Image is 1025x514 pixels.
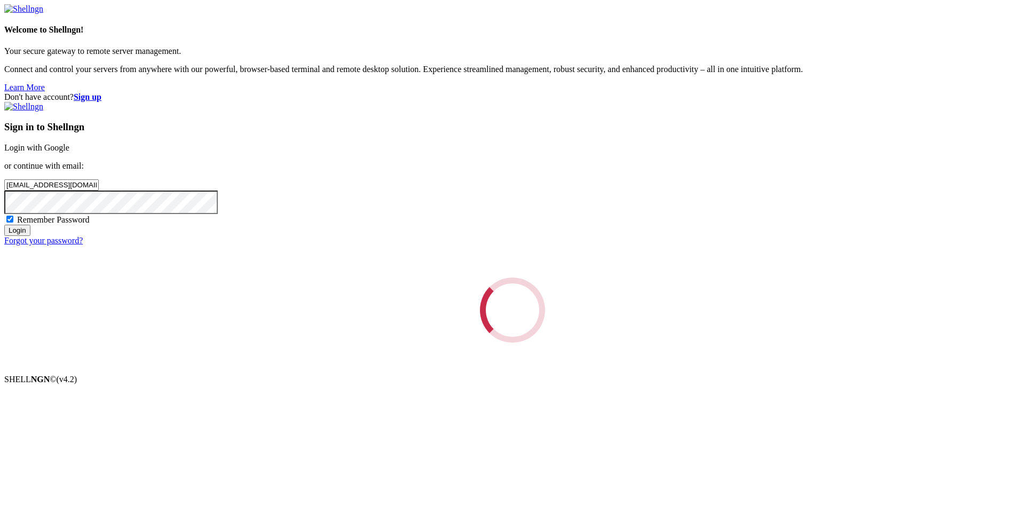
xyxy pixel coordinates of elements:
[57,375,77,384] span: 4.2.0
[4,225,30,236] input: Login
[4,236,83,245] a: Forgot your password?
[4,92,1021,102] div: Don't have account?
[4,161,1021,171] p: or continue with email:
[4,179,99,191] input: Email address
[4,143,69,152] a: Login with Google
[4,65,1021,74] p: Connect and control your servers from anywhere with our powerful, browser-based terminal and remo...
[74,92,101,101] a: Sign up
[4,375,77,384] span: SHELL ©
[4,46,1021,56] p: Your secure gateway to remote server management.
[4,102,43,112] img: Shellngn
[6,216,13,223] input: Remember Password
[477,274,548,345] div: Loading...
[4,121,1021,133] h3: Sign in to Shellngn
[4,25,1021,35] h4: Welcome to Shellngn!
[17,215,90,224] span: Remember Password
[31,375,50,384] b: NGN
[4,83,45,92] a: Learn More
[4,4,43,14] img: Shellngn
